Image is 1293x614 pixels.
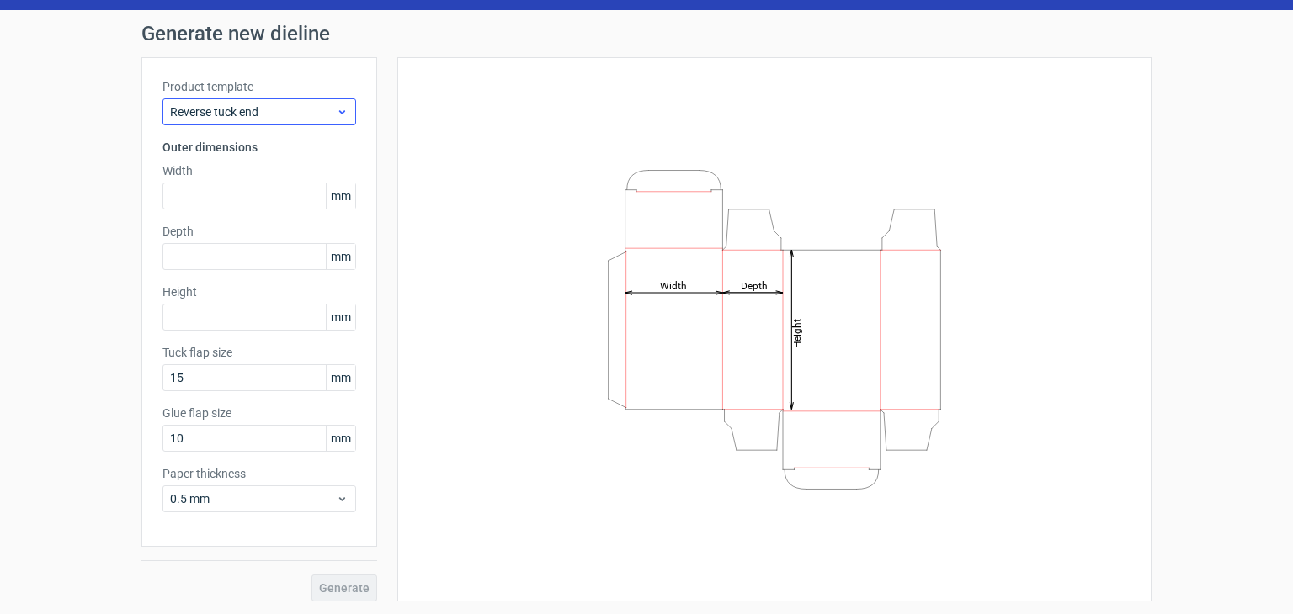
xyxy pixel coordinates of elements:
[162,283,356,300] label: Height
[326,244,355,269] span: mm
[162,344,356,361] label: Tuck flap size
[741,279,768,291] tspan: Depth
[326,304,355,330] span: mm
[162,139,356,156] h3: Outer dimensions
[162,162,356,179] label: Width
[162,78,356,95] label: Product template
[170,103,336,120] span: Reverse tuck end
[162,405,356,421] label: Glue flap size
[162,465,356,482] label: Paper thickness
[326,365,355,390] span: mm
[791,318,803,347] tspan: Height
[170,490,336,507] span: 0.5 mm
[141,24,1152,44] h1: Generate new dieline
[326,183,355,209] span: mm
[660,279,687,291] tspan: Width
[326,426,355,451] span: mm
[162,223,356,240] label: Depth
